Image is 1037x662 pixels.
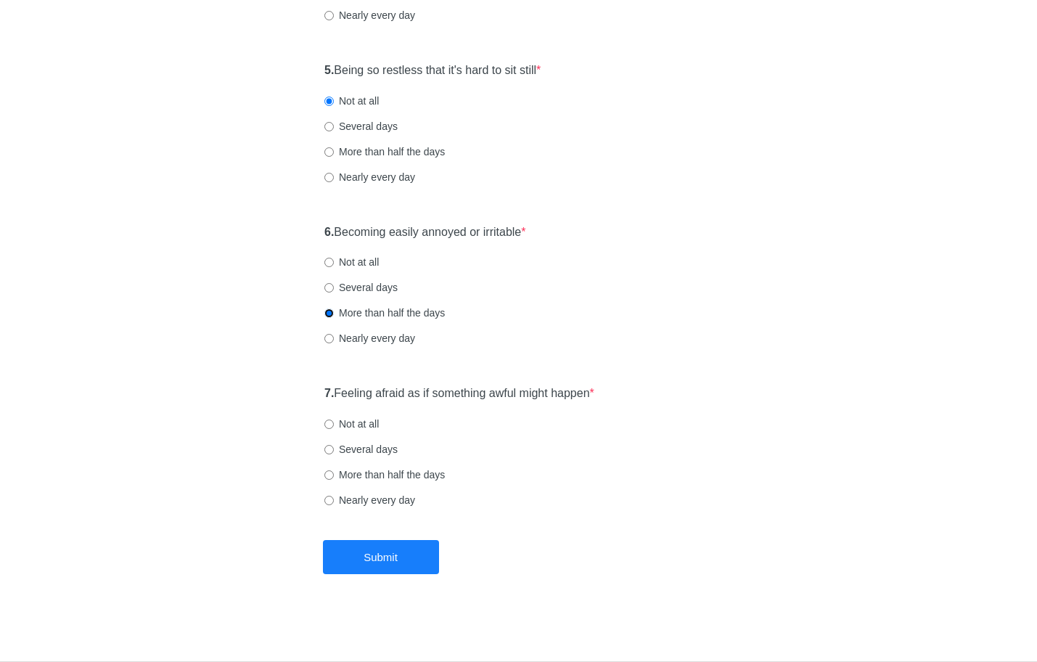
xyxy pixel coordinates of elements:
[324,334,334,343] input: Nearly every day
[324,226,334,238] strong: 6.
[324,442,398,457] label: Several days
[324,420,334,429] input: Not at all
[324,173,334,182] input: Nearly every day
[324,445,334,454] input: Several days
[324,283,334,293] input: Several days
[324,306,445,320] label: More than half the days
[324,62,541,79] label: Being so restless that it's hard to sit still
[324,170,415,184] label: Nearly every day
[324,385,594,402] label: Feeling afraid as if something awful might happen
[324,417,379,431] label: Not at all
[324,94,379,108] label: Not at all
[324,144,445,159] label: More than half the days
[324,97,334,106] input: Not at all
[324,258,334,267] input: Not at all
[323,540,439,574] button: Submit
[324,8,415,23] label: Nearly every day
[324,119,398,134] label: Several days
[324,64,334,76] strong: 5.
[324,147,334,157] input: More than half the days
[324,470,334,480] input: More than half the days
[324,280,398,295] label: Several days
[324,493,415,507] label: Nearly every day
[324,387,334,399] strong: 7.
[324,255,379,269] label: Not at all
[324,331,415,346] label: Nearly every day
[324,122,334,131] input: Several days
[324,467,445,482] label: More than half the days
[324,11,334,20] input: Nearly every day
[324,224,526,241] label: Becoming easily annoyed or irritable
[324,496,334,505] input: Nearly every day
[324,308,334,318] input: More than half the days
